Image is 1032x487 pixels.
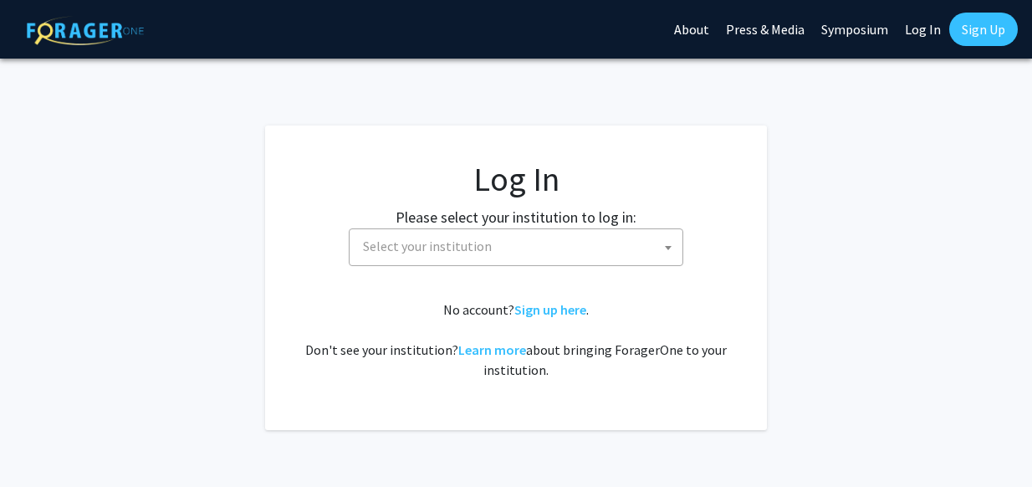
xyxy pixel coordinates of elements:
[349,228,683,266] span: Select your institution
[299,159,733,199] h1: Log In
[514,301,586,318] a: Sign up here
[458,341,526,358] a: Learn more about bringing ForagerOne to your institution
[27,16,144,45] img: ForagerOne Logo
[396,206,636,228] label: Please select your institution to log in:
[949,13,1018,46] a: Sign Up
[356,229,682,264] span: Select your institution
[299,300,733,380] div: No account? . Don't see your institution? about bringing ForagerOne to your institution.
[363,238,492,254] span: Select your institution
